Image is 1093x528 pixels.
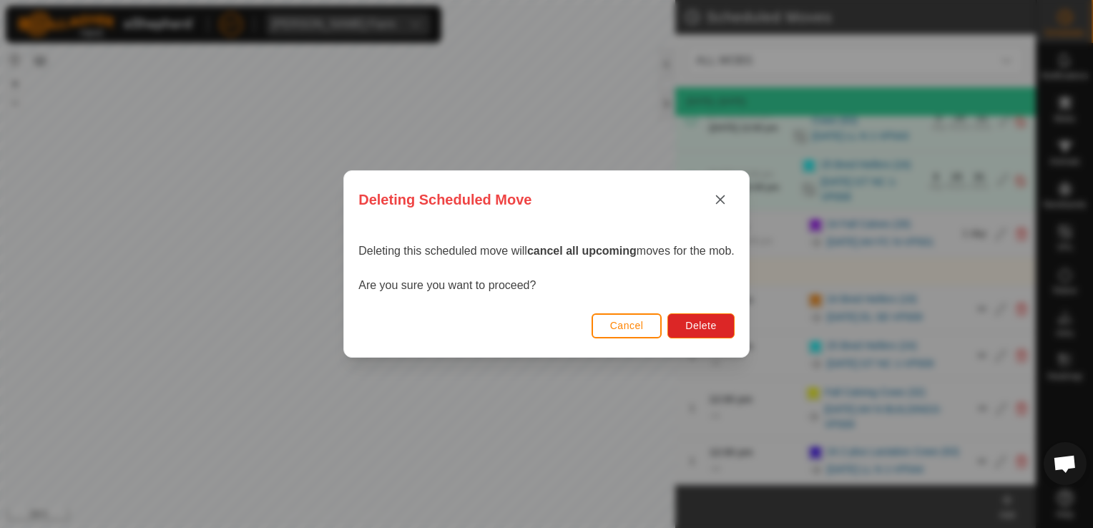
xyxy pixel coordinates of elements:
[685,320,716,331] span: Delete
[358,277,735,294] p: Are you sure you want to proceed?
[527,245,637,257] strong: cancel all upcoming
[358,189,531,210] span: Deleting Scheduled Move
[358,243,735,260] p: Deleting this scheduled move will moves for the mob.
[1044,442,1087,485] div: Open chat
[592,313,662,338] button: Cancel
[667,313,734,338] button: Delete
[610,320,644,331] span: Cancel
